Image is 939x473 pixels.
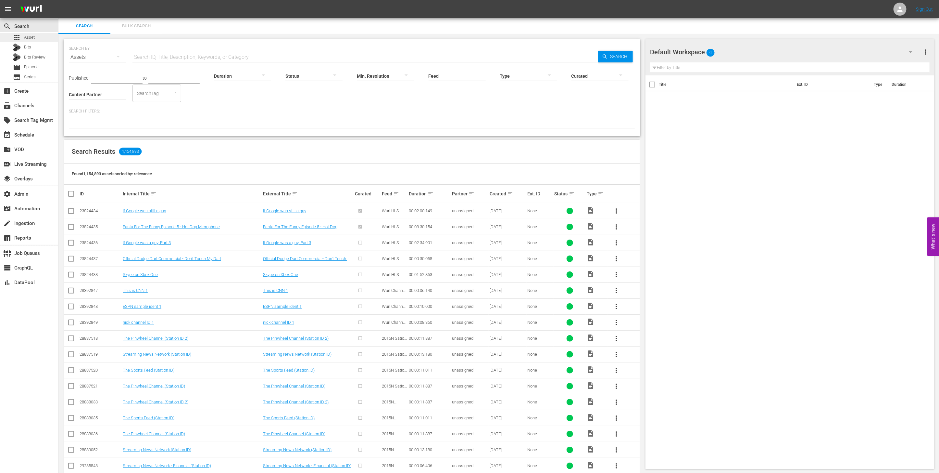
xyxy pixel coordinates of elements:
[263,368,315,373] a: The Sports Feed (Station ID)
[263,240,311,245] a: If Google was a guy, Part 3
[80,415,121,420] div: 28838035
[382,240,402,250] span: Wurl HLS Test
[80,352,121,357] div: 28837519
[528,208,553,213] div: None
[80,384,121,388] div: 28837521
[382,208,402,218] span: Wurl HLS Test
[507,191,513,197] span: sort
[612,319,620,326] span: more_vert
[263,415,315,420] a: The Sports Feed (Station ID)
[587,254,595,262] span: Video
[452,415,473,420] span: unassigned
[612,255,620,263] span: more_vert
[587,318,595,326] span: Video
[13,33,21,41] span: Asset
[80,368,121,373] div: 28837520
[382,384,407,393] span: 2015N Sation IDs
[69,48,126,66] div: Assets
[612,303,620,310] span: more_vert
[528,224,553,229] div: None
[409,384,450,388] div: 00:00:11.887
[490,415,525,420] div: [DATE]
[123,447,191,452] a: Streaming News Network (Station ID)
[490,288,525,293] div: [DATE]
[123,304,161,309] a: ESPN sample ident 1
[922,44,930,60] button: more_vert
[62,22,106,30] span: Search
[393,191,399,197] span: sort
[382,415,402,425] span: 2015N Station IDs
[650,43,919,61] div: Default Workspace
[123,352,191,357] a: Streaming News Network (Station ID)
[612,239,620,247] span: more_vert
[382,431,402,441] span: 2015N Station IDs
[80,320,121,325] div: 28392849
[870,75,888,94] th: Type
[528,352,553,357] div: None
[612,414,620,422] span: more_vert
[80,240,121,245] div: 23824436
[528,191,553,196] div: Ext. ID
[452,240,473,245] span: unassigned
[452,463,473,468] span: unassigned
[263,447,332,452] a: Streaming News Network (Station ID)
[587,445,595,453] span: Video
[263,400,329,404] a: The Pinwheel Channel (Station ID 2)
[409,256,450,261] div: 00:00:30.058
[612,462,620,470] span: more_vert
[123,272,158,277] a: Skype on Xbox One
[80,224,121,229] div: 23824435
[452,190,488,198] div: Partner
[80,447,121,452] div: 28839052
[528,368,553,373] div: None
[80,272,121,277] div: 23824438
[612,446,620,454] span: more_vert
[587,222,595,230] span: Video
[123,288,148,293] a: This is CNN 1
[587,350,595,358] span: Video
[382,320,406,330] span: Wurl Channel IDs
[173,89,179,95] button: Open
[608,203,624,219] button: more_vert
[587,461,595,469] span: Video
[612,223,620,231] span: more_vert
[13,73,21,81] span: Series
[409,224,450,229] div: 00:03:30.154
[528,447,553,452] div: None
[528,272,553,277] div: None
[409,288,450,293] div: 00:00:06.140
[3,131,11,139] span: Schedule
[922,48,930,56] span: more_vert
[80,288,121,293] div: 28392847
[409,400,450,404] div: 00:00:11.887
[123,368,174,373] a: The Sports Feed (Station ID)
[608,347,624,362] button: more_vert
[490,272,525,277] div: [DATE]
[409,431,450,436] div: 00:00:11.887
[13,44,21,51] div: Bits
[528,431,553,436] div: None
[612,382,620,390] span: more_vert
[528,320,553,325] div: None
[612,207,620,215] span: more_vert
[587,190,606,198] div: Type
[382,304,406,314] span: Wurl Channel IDs
[3,279,11,286] span: DataPool
[3,146,11,153] span: VOD
[72,171,152,176] span: Found 1,154,893 assets sorted by: relevance
[452,288,473,293] span: unassigned
[80,256,121,261] div: 23824437
[916,7,933,12] a: Sign Out
[3,219,11,227] span: Ingestion
[598,191,604,197] span: sort
[382,336,407,346] span: 2015N Sation IDs
[587,398,595,405] span: Video
[452,400,473,404] span: unassigned
[409,415,450,420] div: 00:00:11.011
[263,190,353,198] div: External Title
[69,75,90,81] span: Published:
[3,116,11,124] span: Search Tag Mgmt
[382,256,402,266] span: Wurl HLS Test
[355,191,380,196] div: Curated
[263,463,351,468] a: Streaming News Network - Financial (Station ID)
